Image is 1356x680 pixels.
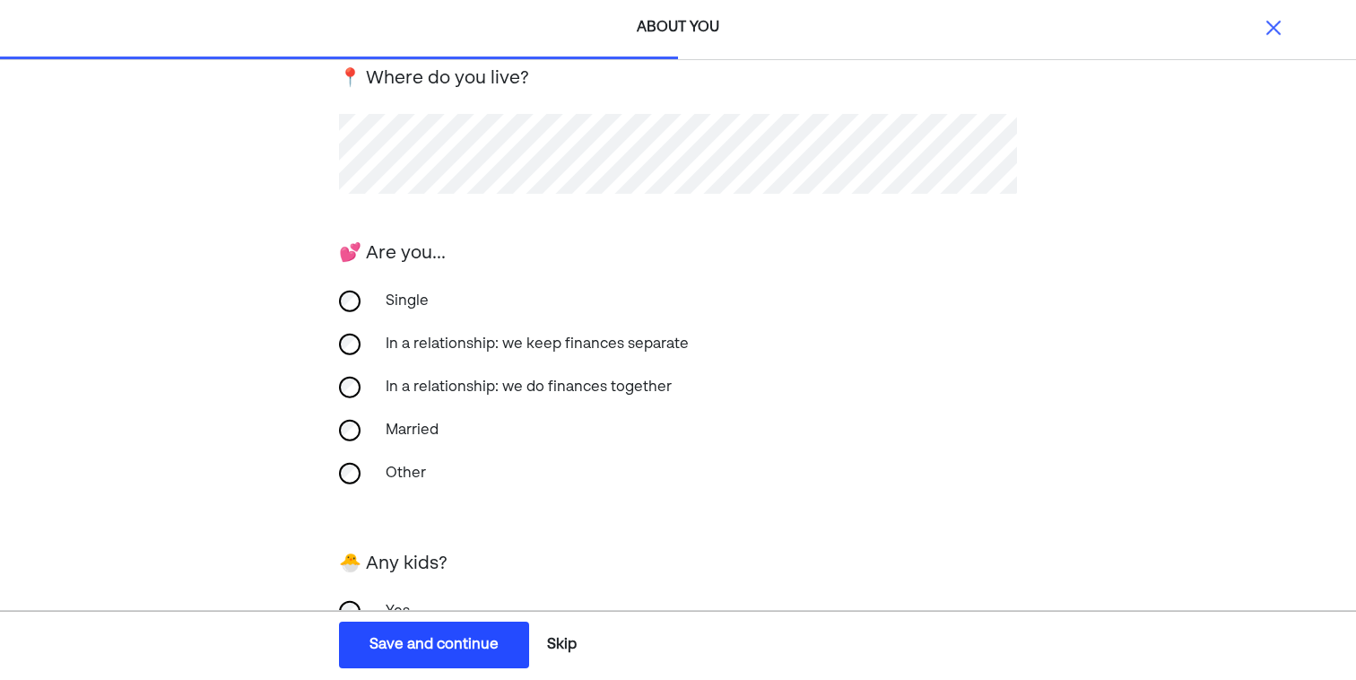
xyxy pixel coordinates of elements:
[375,590,554,633] div: Yes
[375,452,554,495] div: Other
[339,622,529,668] button: Save and continue
[339,551,448,578] div: 🐣 Any kids?
[339,240,446,267] div: 💕 Are you...
[478,17,878,39] div: ABOUT YOU
[375,323,700,366] div: In a relationship: we keep finances separate
[375,366,682,409] div: In a relationship: we do finances together
[375,409,554,452] div: Married
[369,634,499,656] div: Save and continue
[540,623,584,667] button: Skip
[375,280,554,323] div: Single
[339,65,529,92] div: 📍 Where do you live?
